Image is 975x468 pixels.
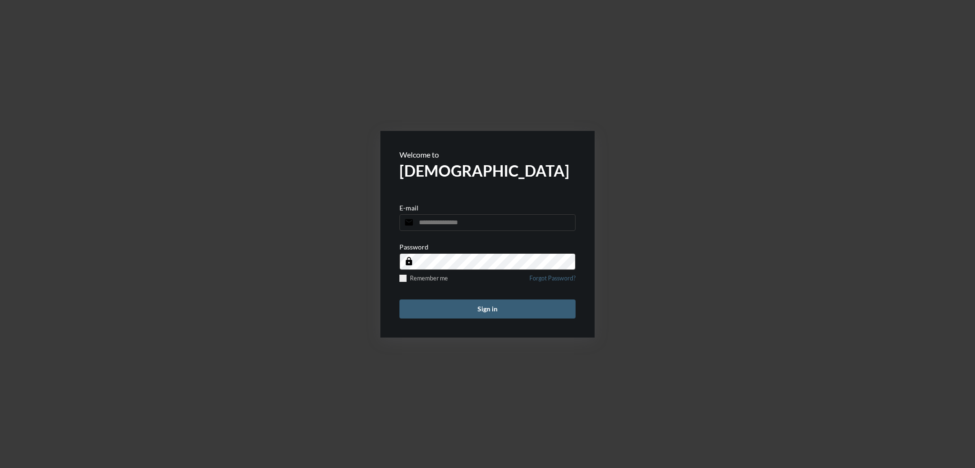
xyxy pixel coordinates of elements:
button: Sign in [399,299,576,319]
h2: [DEMOGRAPHIC_DATA] [399,161,576,180]
a: Forgot Password? [529,275,576,288]
p: Password [399,243,428,251]
p: Welcome to [399,150,576,159]
p: E-mail [399,204,418,212]
label: Remember me [399,275,448,282]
